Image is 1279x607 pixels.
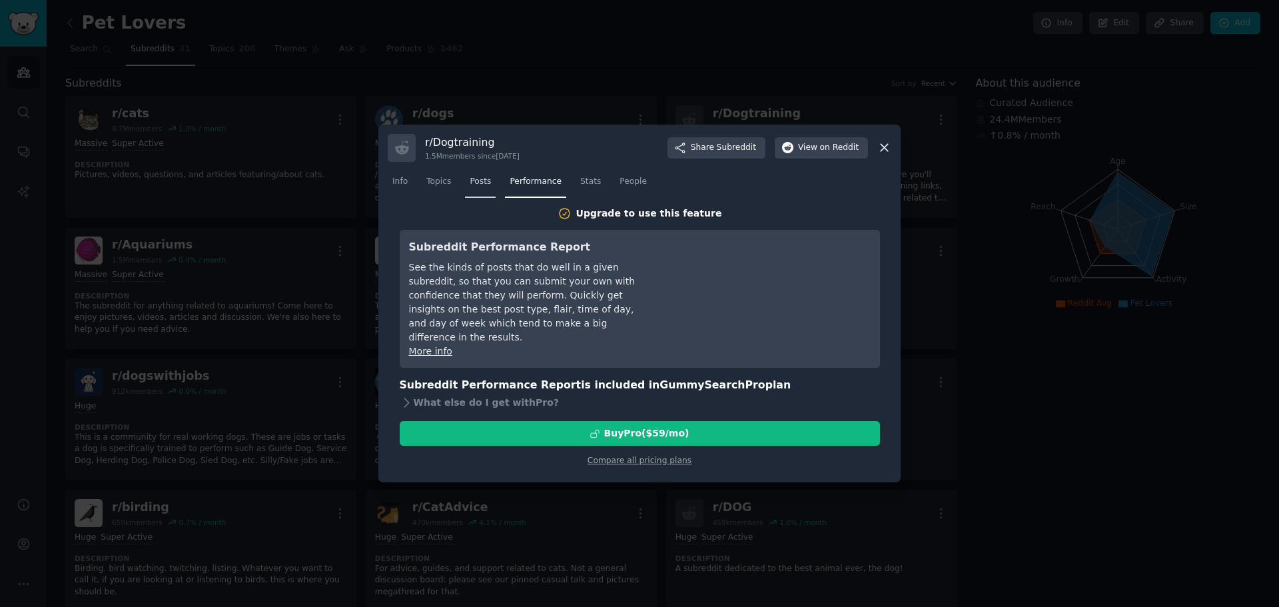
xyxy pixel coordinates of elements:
[425,151,520,161] div: 1.5M members since [DATE]
[400,421,880,446] button: BuyPro($59/mo)
[409,261,652,344] div: See the kinds of posts that do well in a given subreddit, so that you can submit your own with co...
[425,135,520,149] h3: r/ Dogtraining
[409,346,452,356] a: More info
[691,142,756,154] span: Share
[465,171,496,199] a: Posts
[426,176,451,188] span: Topics
[422,171,456,199] a: Topics
[775,137,868,159] button: Viewon Reddit
[470,176,491,188] span: Posts
[505,171,566,199] a: Performance
[388,171,412,199] a: Info
[717,142,756,154] span: Subreddit
[576,171,606,199] a: Stats
[615,171,651,199] a: People
[576,207,722,221] div: Upgrade to use this feature
[604,426,689,440] div: Buy Pro ($ 59 /mo )
[392,176,408,188] span: Info
[588,456,691,465] a: Compare all pricing plans
[659,378,765,391] span: GummySearch Pro
[820,142,859,154] span: on Reddit
[400,377,880,394] h3: Subreddit Performance Report is included in plan
[798,142,859,154] span: View
[510,176,562,188] span: Performance
[620,176,647,188] span: People
[671,239,871,339] iframe: YouTube video player
[580,176,601,188] span: Stats
[400,393,880,412] div: What else do I get with Pro ?
[667,137,765,159] button: ShareSubreddit
[409,239,652,256] h3: Subreddit Performance Report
